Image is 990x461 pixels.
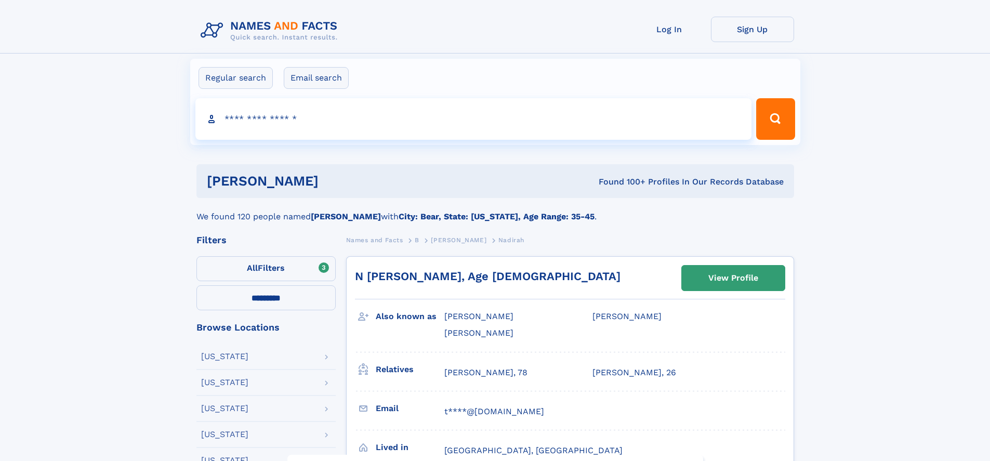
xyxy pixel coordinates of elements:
[376,400,444,417] h3: Email
[711,17,794,42] a: Sign Up
[628,17,711,42] a: Log In
[284,67,349,89] label: Email search
[431,233,486,246] a: [PERSON_NAME]
[201,378,248,387] div: [US_STATE]
[415,233,419,246] a: B
[201,430,248,439] div: [US_STATE]
[498,236,524,244] span: Nadirah
[682,266,785,291] a: View Profile
[196,323,336,332] div: Browse Locations
[756,98,795,140] button: Search Button
[458,176,784,188] div: Found 100+ Profiles In Our Records Database
[444,328,513,338] span: [PERSON_NAME]
[415,236,419,244] span: B
[592,311,662,321] span: [PERSON_NAME]
[355,270,621,283] a: N [PERSON_NAME], Age [DEMOGRAPHIC_DATA]
[207,175,459,188] h1: [PERSON_NAME]
[376,361,444,378] h3: Relatives
[196,256,336,281] label: Filters
[196,198,794,223] div: We found 120 people named with .
[201,352,248,361] div: [US_STATE]
[196,235,336,245] div: Filters
[195,98,752,140] input: search input
[431,236,486,244] span: [PERSON_NAME]
[444,311,513,321] span: [PERSON_NAME]
[399,212,595,221] b: City: Bear, State: [US_STATE], Age Range: 35-45
[247,263,258,273] span: All
[376,439,444,456] h3: Lived in
[376,308,444,325] h3: Also known as
[346,233,403,246] a: Names and Facts
[592,367,676,378] a: [PERSON_NAME], 26
[444,367,527,378] a: [PERSON_NAME], 78
[199,67,273,89] label: Regular search
[311,212,381,221] b: [PERSON_NAME]
[708,266,758,290] div: View Profile
[196,17,346,45] img: Logo Names and Facts
[444,445,623,455] span: [GEOGRAPHIC_DATA], [GEOGRAPHIC_DATA]
[201,404,248,413] div: [US_STATE]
